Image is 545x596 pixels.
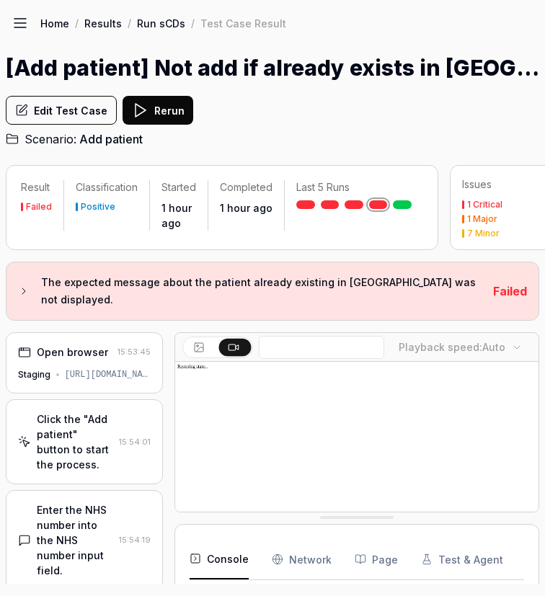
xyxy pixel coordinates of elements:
[123,96,193,125] button: Rerun
[22,130,76,148] span: Scenario:
[421,539,503,579] button: Test & Agent
[355,539,398,579] button: Page
[40,16,69,30] a: Home
[37,344,108,360] div: Open browser
[191,16,195,30] div: /
[272,539,332,579] button: Network
[76,180,138,195] p: Classification
[18,368,50,381] div: Staging
[200,16,286,30] div: Test Case Result
[79,130,143,148] span: Add patient
[296,180,412,195] p: Last 5 Runs
[128,16,131,30] div: /
[75,16,79,30] div: /
[399,339,505,355] div: Playback speed:
[6,52,539,84] h1: [Add patient] Not add if already exists in [GEOGRAPHIC_DATA]
[161,180,196,195] p: Started
[21,180,52,195] p: Result
[65,368,151,381] div: [URL][DOMAIN_NAME]
[220,180,272,195] p: Completed
[37,412,113,472] div: Click the "Add patient" button to start the process.
[467,229,500,238] div: 7 Minor
[119,437,151,447] time: 15:54:01
[18,274,482,308] button: The expected message about the patient already existing in [GEOGRAPHIC_DATA] was not displayed.
[41,274,482,308] h3: The expected message about the patient already existing in [GEOGRAPHIC_DATA] was not displayed.
[190,539,249,579] button: Console
[493,284,527,298] span: Failed
[467,200,502,209] div: 1 Critical
[84,16,122,30] a: Results
[119,535,151,545] time: 15:54:19
[220,202,272,214] time: 1 hour ago
[6,130,143,148] a: Scenario:Add patient
[6,96,117,125] button: Edit Test Case
[161,202,192,229] time: 1 hour ago
[137,16,185,30] a: Run sCDs
[26,203,52,211] div: Failed
[81,203,115,211] div: Positive
[118,347,151,357] time: 15:53:45
[467,215,497,223] div: 1 Major
[37,502,113,578] div: Enter the NHS number into the NHS number input field.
